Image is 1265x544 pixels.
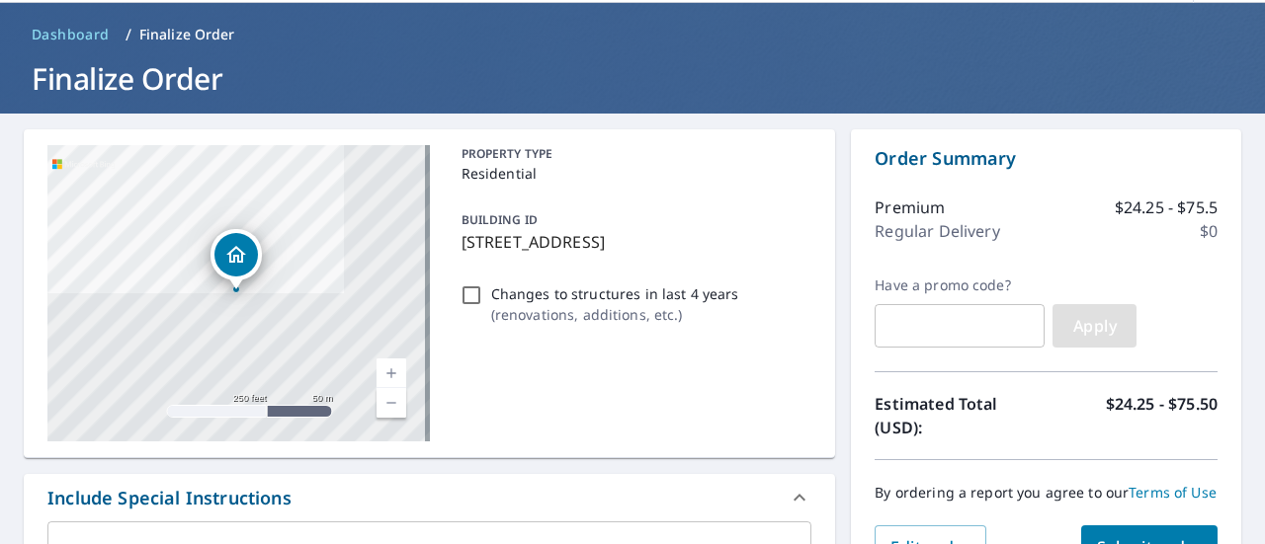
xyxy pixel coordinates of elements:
[462,163,804,184] p: Residential
[875,195,945,219] p: Premium
[491,283,739,304] p: Changes to structures in last 4 years
[211,229,262,290] div: Dropped pin, building 1, Residential property, 7007 APPALOOSA WAY VERNON BC V1H1B9
[1200,219,1218,243] p: $0
[462,230,804,254] p: [STREET_ADDRESS]
[1053,304,1137,348] button: Apply
[1129,483,1217,502] a: Terms of Use
[24,58,1241,99] h1: Finalize Order
[875,145,1218,172] p: Order Summary
[126,23,131,46] li: /
[875,484,1218,502] p: By ordering a report you agree to our
[1068,315,1121,337] span: Apply
[1115,195,1218,219] p: $24.25 - $75.5
[875,276,1045,294] label: Have a promo code?
[32,25,110,44] span: Dashboard
[139,25,235,44] p: Finalize Order
[462,211,538,228] p: BUILDING ID
[24,19,1241,50] nav: breadcrumb
[462,145,804,163] p: PROPERTY TYPE
[47,485,292,511] div: Include Special Instructions
[875,219,999,243] p: Regular Delivery
[1106,392,1218,439] p: $24.25 - $75.50
[24,19,118,50] a: Dashboard
[24,474,835,521] div: Include Special Instructions
[377,358,406,388] a: Current Level 17, Zoom In
[377,388,406,418] a: Current Level 17, Zoom Out
[491,304,739,325] p: ( renovations, additions, etc. )
[875,392,1046,439] p: Estimated Total (USD):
